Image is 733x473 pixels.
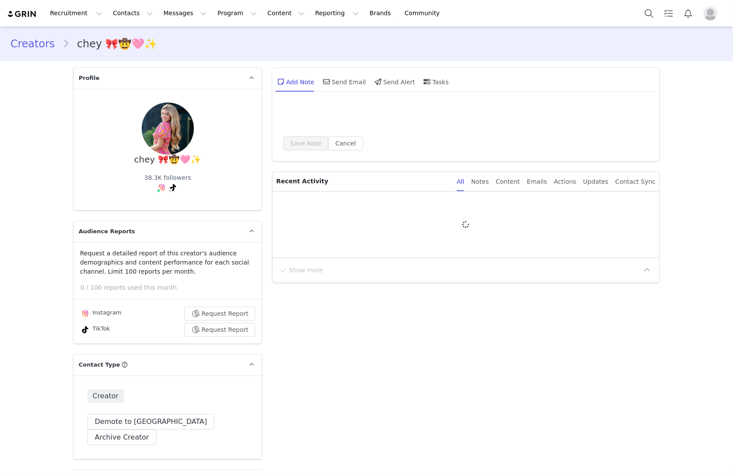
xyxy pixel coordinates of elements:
img: e1c261eb-4694-456e-beda-07c837caafb1.jpg [142,103,194,155]
div: Send Email [321,71,366,92]
a: Tasks [659,3,678,23]
button: Content [262,3,310,23]
div: Emails [527,172,547,192]
a: Creators [10,36,63,52]
button: Request Report [184,323,256,337]
span: Creator [87,389,124,403]
div: Instagram [80,308,121,319]
a: Brands [364,3,399,23]
div: All [457,172,464,192]
button: Reporting [310,3,364,23]
button: Demote to [GEOGRAPHIC_DATA] [87,414,214,430]
p: Recent Activity [276,172,450,191]
button: Program [212,3,262,23]
button: Search [640,3,659,23]
div: Notes [471,172,489,192]
button: Profile [698,7,726,20]
button: Notifications [679,3,698,23]
div: Updates [583,172,608,192]
div: Actions [554,172,576,192]
button: Contacts [108,3,158,23]
img: instagram.svg [82,310,89,317]
span: Contact Type [79,361,120,369]
div: chey 🎀🤠🩷✨ [134,155,201,165]
p: 0 / 100 reports used this month [80,283,262,292]
img: grin logo [7,10,37,18]
button: Cancel [328,136,363,150]
div: Content [496,172,520,192]
button: Messages [158,3,212,23]
div: TikTok [80,324,110,335]
button: Request Report [184,307,256,321]
button: Recruitment [45,3,107,23]
div: Tasks [422,71,449,92]
button: Show more [278,263,323,277]
span: Audience Reports [79,227,135,236]
a: Community [400,3,449,23]
p: Request a detailed report of this creator's audience demographics and content performance for eac... [80,249,255,276]
div: Contact Sync [615,172,656,192]
div: 38.3K followers [144,173,191,182]
img: instagram.svg [158,184,165,191]
img: placeholder-profile.jpg [703,7,717,20]
div: Send Alert [373,71,415,92]
button: Archive Creator [87,430,157,445]
span: Profile [79,74,100,83]
button: Save Note [283,136,328,150]
div: Add Note [276,71,314,92]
